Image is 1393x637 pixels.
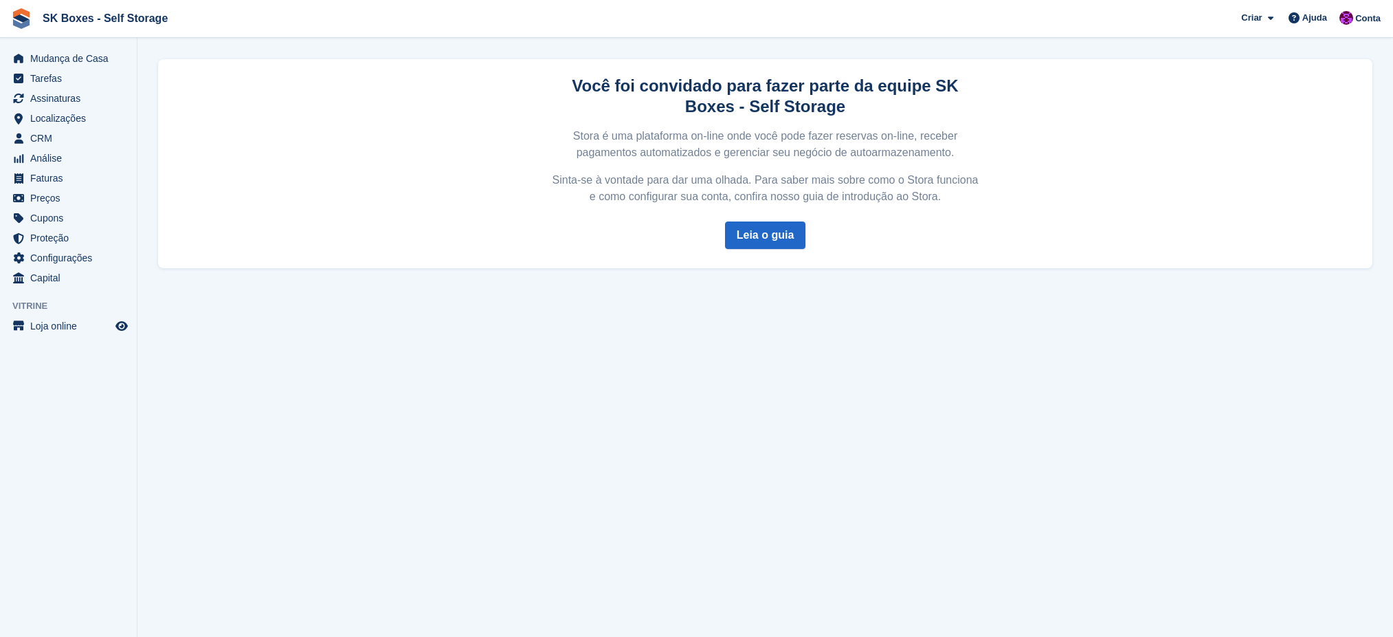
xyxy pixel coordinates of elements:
p: Sinta-se à vontade para dar uma olhada. Para saber mais sobre como o Stora funciona e como config... [548,172,983,205]
span: Criar [1241,11,1262,25]
span: Preços [30,188,113,208]
a: menu [7,49,130,68]
span: Capital [30,268,113,288]
span: Análise [30,149,113,168]
span: Assinaturas [30,89,113,108]
span: Conta [1355,12,1381,25]
a: menu [7,268,130,288]
a: Loja de pré-visualização [113,318,130,334]
a: menu [7,149,130,168]
a: menu [7,89,130,108]
a: menu [7,129,130,148]
span: Configurações [30,248,113,268]
a: menu [7,228,130,248]
span: Proteção [30,228,113,248]
span: Localizações [30,109,113,128]
span: Faturas [30,169,113,188]
span: Vitrine [12,299,137,313]
strong: Você foi convidado para fazer parte da equipe SK Boxes - Self Storage [572,76,958,116]
span: Loja online [30,316,113,336]
a: Leia o guia [725,222,806,249]
a: menu [7,188,130,208]
span: Ajuda [1302,11,1327,25]
img: Mateus Cassange [1339,11,1353,25]
p: Stora é uma plataforma on-line onde você pode fazer reservas on-line, receber pagamentos automati... [548,128,983,161]
a: menu [7,109,130,128]
span: Mudança de Casa [30,49,113,68]
span: Tarefas [30,69,113,88]
span: CRM [30,129,113,148]
a: menu [7,169,130,188]
a: menu [7,69,130,88]
span: Cupons [30,208,113,228]
a: menu [7,316,130,336]
a: menu [7,208,130,228]
a: menu [7,248,130,268]
a: SK Boxes - Self Storage [37,7,173,30]
img: stora-icon-8386f47178a22dfd0bd8f6a31ec36ba5ce8667c1dd55bd0f319d3a0aa187defe.svg [11,8,32,29]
